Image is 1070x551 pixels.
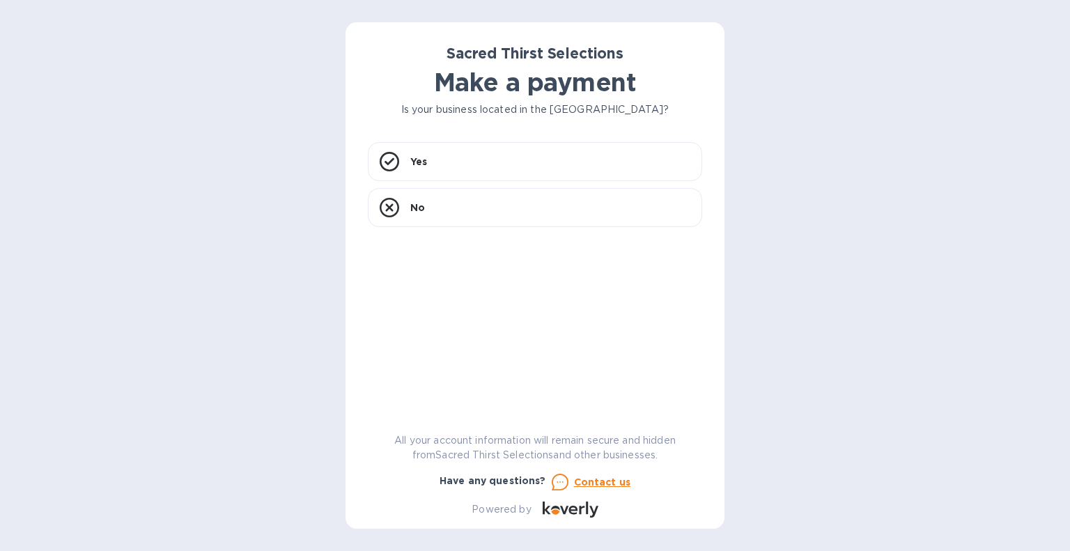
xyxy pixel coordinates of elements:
h1: Make a payment [368,68,702,97]
p: All your account information will remain secure and hidden from Sacred Thirst Selections and othe... [368,433,702,463]
p: Powered by [472,502,531,517]
u: Contact us [574,476,631,488]
b: Have any questions? [440,475,546,486]
p: Is your business located in the [GEOGRAPHIC_DATA]? [368,102,702,117]
b: Sacred Thirst Selections [447,45,623,62]
p: Yes [410,155,427,169]
p: No [410,201,425,215]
